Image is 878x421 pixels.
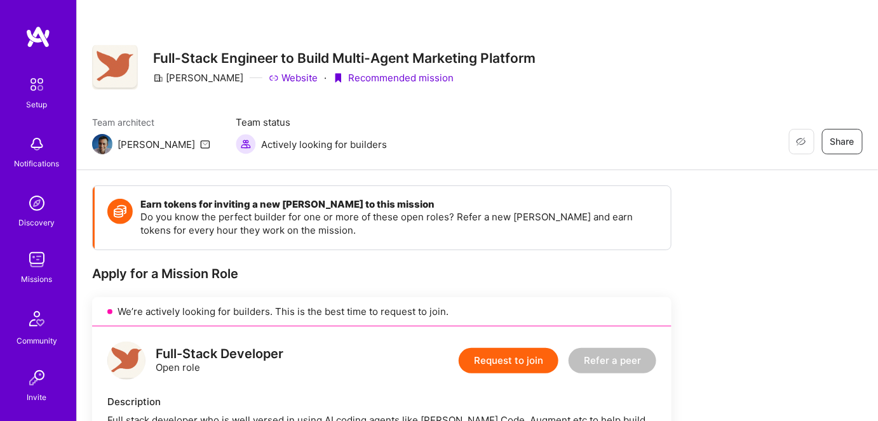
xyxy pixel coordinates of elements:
div: Invite [27,391,47,404]
div: Apply for a Mission Role [92,265,672,282]
div: Community [17,334,57,347]
i: icon EyeClosed [796,137,806,147]
div: Discovery [19,216,55,229]
div: Setup [27,98,48,111]
div: [PERSON_NAME] [118,138,195,151]
img: Community [22,304,52,334]
div: [PERSON_NAME] [153,71,243,84]
div: Notifications [15,157,60,170]
div: We’re actively looking for builders. This is the best time to request to join. [92,297,672,326]
i: icon Mail [200,139,210,149]
img: discovery [24,190,50,216]
img: logo [25,25,51,48]
div: Open role [156,347,283,374]
img: Team Architect [92,134,112,154]
i: icon CompanyGray [153,73,163,83]
span: Share [830,135,854,148]
button: Request to join [459,348,558,373]
button: Share [822,129,863,154]
img: Token icon [107,199,133,224]
img: Actively looking for builders [236,134,256,154]
span: Team status [236,116,387,129]
img: setup [24,71,50,98]
div: Description [107,395,656,408]
div: · [324,71,327,84]
span: Actively looking for builders [261,138,387,151]
h4: Earn tokens for inviting a new [PERSON_NAME] to this mission [140,199,658,210]
img: bell [24,131,50,157]
button: Refer a peer [569,348,656,373]
img: Company Logo [92,45,138,90]
span: Team architect [92,116,210,129]
div: Missions [22,272,53,286]
img: Invite [24,365,50,391]
img: logo [107,342,145,380]
h3: Full-Stack Engineer to Build Multi-Agent Marketing Platform [153,50,536,66]
i: icon PurpleRibbon [333,73,343,83]
div: Full-Stack Developer [156,347,283,361]
img: teamwork [24,247,50,272]
a: Website [269,71,318,84]
p: Do you know the perfect builder for one or more of these open roles? Refer a new [PERSON_NAME] an... [140,210,658,237]
div: Recommended mission [333,71,454,84]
